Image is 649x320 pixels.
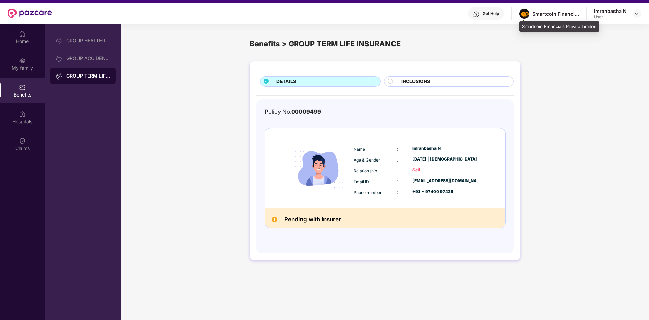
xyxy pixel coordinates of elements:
[401,78,430,85] span: INCLUSIONS
[19,137,26,144] img: svg+xml;base64,PHN2ZyBpZD0iQ2xhaW0iIHhtbG5zPSJodHRwOi8vd3d3LnczLm9yZy8yMDAwL3N2ZyIgd2lkdGg9IjIwIi...
[354,190,382,195] span: Phone number
[19,57,26,64] img: svg+xml;base64,PHN2ZyB3aWR0aD0iMjAiIGhlaWdodD0iMjAiIHZpZXdCb3g9IjAgMCAyMCAyMCIgZmlsbD0ibm9uZSIgeG...
[473,11,480,18] img: svg+xml;base64,PHN2ZyBpZD0iSGVscC0zMngzMiIgeG1sbnM9Imh0dHA6Ly93d3cudzMub3JnLzIwMDAvc3ZnIiB3aWR0aD...
[354,157,380,163] span: Age & Gender
[276,78,296,85] span: DETAILS
[397,146,398,152] span: :
[19,111,26,118] img: svg+xml;base64,PHN2ZyBpZD0iSG9zcGl0YWxzIiB4bWxucz0iaHR0cDovL3d3dy53My5vcmcvMjAwMC9zdmciIHdpZHRoPS...
[55,38,62,44] img: svg+xml;base64,PHN2ZyB3aWR0aD0iMjAiIGhlaWdodD0iMjAiIHZpZXdCb3g9IjAgMCAyMCAyMCIgZmlsbD0ibm9uZSIgeG...
[594,8,627,14] div: Imranbasha N
[354,168,377,173] span: Relationship
[634,11,640,16] img: svg+xml;base64,PHN2ZyBpZD0iRHJvcGRvd24tMzJ4MzIiIHhtbG5zPSJodHRwOi8vd3d3LnczLm9yZy8yMDAwL3N2ZyIgd2...
[291,108,321,115] span: 00009499
[354,147,365,152] span: Name
[412,156,482,163] div: [DATE] | [DEMOGRAPHIC_DATA]
[354,179,369,184] span: Email ID
[397,189,398,195] span: :
[397,157,398,163] span: :
[66,38,110,43] div: GROUP HEALTH INSURANCE
[66,56,110,61] div: GROUP ACCIDENTAL INSURANCE
[19,84,26,91] img: svg+xml;base64,PHN2ZyBpZD0iQmVuZWZpdHMiIHhtbG5zPSJodHRwOi8vd3d3LnczLm9yZy8yMDAwL3N2ZyIgd2lkdGg9Ij...
[286,135,352,201] img: icon
[412,145,482,152] div: Imranbasha N
[532,10,580,17] div: Smartcoin Financials Private Limited
[519,21,599,32] div: Smartcoin Financials Private Limited
[483,11,499,16] div: Get Help
[19,30,26,37] img: svg+xml;base64,PHN2ZyBpZD0iSG9tZSIgeG1sbnM9Imh0dHA6Ly93d3cudzMub3JnLzIwMDAvc3ZnIiB3aWR0aD0iMjAiIG...
[412,178,482,184] div: [EMAIL_ADDRESS][DOMAIN_NAME]
[594,14,627,20] div: User
[250,38,520,49] div: Benefits > GROUP TERM LIFE INSURANCE
[397,178,398,184] span: :
[8,9,52,18] img: New Pazcare Logo
[397,168,398,173] span: :
[272,217,277,222] img: Pending
[55,73,62,80] img: svg+xml;base64,PHN2ZyB3aWR0aD0iMjAiIGhlaWdodD0iMjAiIHZpZXdCb3g9IjAgMCAyMCAyMCIgZmlsbD0ibm9uZSIgeG...
[284,215,341,225] h2: Pending with insurer
[519,9,529,19] img: image%20(1).png
[55,55,62,62] img: svg+xml;base64,PHN2ZyB3aWR0aD0iMjAiIGhlaWdodD0iMjAiIHZpZXdCb3g9IjAgMCAyMCAyMCIgZmlsbD0ibm9uZSIgeG...
[66,72,110,79] div: GROUP TERM LIFE INSURANCE
[412,189,482,195] div: +91 - 97400 97425
[412,167,482,173] div: Self
[265,107,321,116] div: Policy No:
